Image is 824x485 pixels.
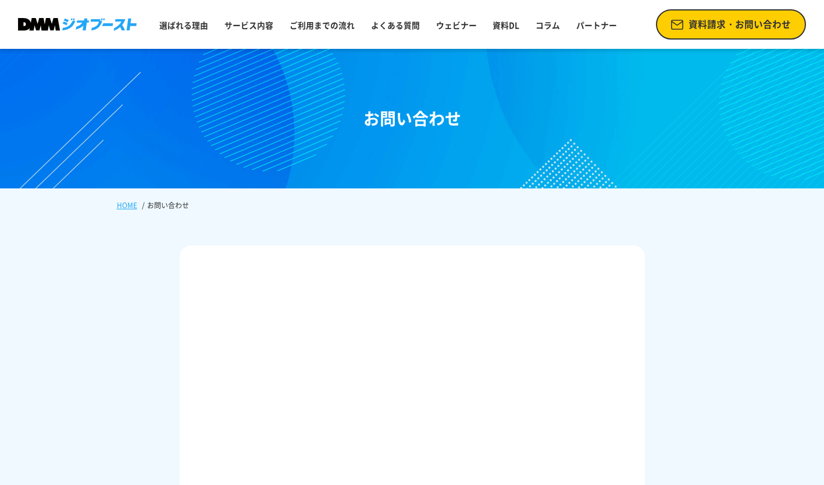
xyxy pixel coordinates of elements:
[117,200,137,211] a: HOME
[285,15,359,35] a: ご利用までの流れ
[140,200,191,211] li: お問い合わせ
[689,17,791,31] span: 資料請求・お問い合わせ
[488,15,524,35] a: 資料DL
[220,15,278,35] a: サービス内容
[18,18,136,31] img: DMMジオブースト
[155,15,213,35] a: 選ばれる理由
[572,15,622,35] a: パートナー
[531,15,565,35] a: コラム
[363,106,461,131] h1: お問い合わせ
[656,9,805,40] a: 資料請求・お問い合わせ
[366,15,425,35] a: よくある質問
[431,15,481,35] a: ウェビナー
